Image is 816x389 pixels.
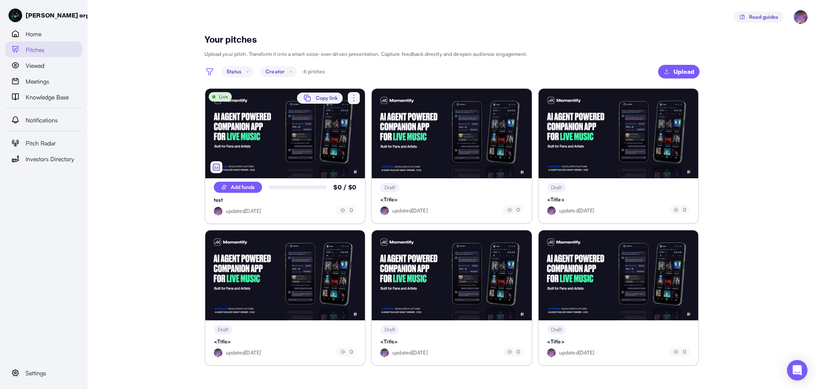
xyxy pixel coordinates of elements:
[380,348,389,357] img: AVATAR-1757458642818.jpg
[9,9,22,22] img: AVATAR-1757458634746.jpg
[26,29,41,39] span: Home
[739,14,746,20] img: svg%3e
[380,338,398,345] p: <Title>
[734,12,784,23] button: Read guides
[204,34,257,45] p: Your pitches
[26,11,95,20] p: [PERSON_NAME] org 2
[26,116,58,125] span: Notifications
[392,207,428,215] p: updated [DATE]
[658,65,699,78] button: Upload
[547,206,556,215] img: AVATAR-1757458642818.jpg
[506,205,520,215] div: 0
[204,50,527,58] p: Upload your pitch. Transform it into a smart voice-over driven presentation. Capture feedback dir...
[787,360,807,380] div: Open Intercom Messenger
[210,161,222,173] button: insights
[26,93,69,102] span: Knowledge Base
[380,196,398,203] p: <Title>
[344,183,347,192] p: /
[227,68,242,75] p: Status
[211,162,221,172] img: insights
[339,206,353,215] div: 0
[551,183,562,192] div: Draft
[506,347,520,357] div: 0
[794,10,807,24] img: AVATAR-1757458642818.jpg
[231,182,255,193] span: Add funds
[392,349,428,357] p: updated [DATE]
[559,349,595,357] p: updated [DATE]
[551,325,562,334] div: Draft
[214,207,222,215] img: AVATAR-1757458642818.jpg
[749,12,778,23] span: Read guides
[265,68,285,75] p: Creator
[214,182,262,193] button: Add funds
[673,65,694,78] span: Upload
[673,205,686,215] div: 0
[226,349,261,357] p: updated [DATE]
[26,45,44,55] span: Pitches
[303,68,325,75] p: 6 pitches
[316,93,338,104] span: Copy link
[26,139,56,148] span: Pitch Radar
[226,207,261,215] p: updated [DATE]
[673,347,686,357] div: 0
[385,325,395,334] div: Draft
[218,325,228,334] div: Draft
[559,207,595,215] p: updated [DATE]
[26,154,74,164] span: Investors Directory
[26,77,49,86] span: Meetings
[547,348,556,357] img: AVATAR-1757458642818.jpg
[547,196,565,203] p: <Title>
[26,369,46,378] span: Settings
[214,196,223,204] p: test
[385,183,395,192] div: Draft
[333,183,341,192] p: $ 0
[214,348,222,357] img: AVATAR-1757458642818.jpg
[380,206,389,215] img: AVATAR-1757458642818.jpg
[297,93,343,104] button: Copy link
[348,183,356,192] p: $ 0
[214,338,231,345] p: <Title>
[339,347,353,357] div: 0
[212,92,228,102] div: Live
[547,338,565,345] p: <Title>
[26,61,44,70] span: Viewed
